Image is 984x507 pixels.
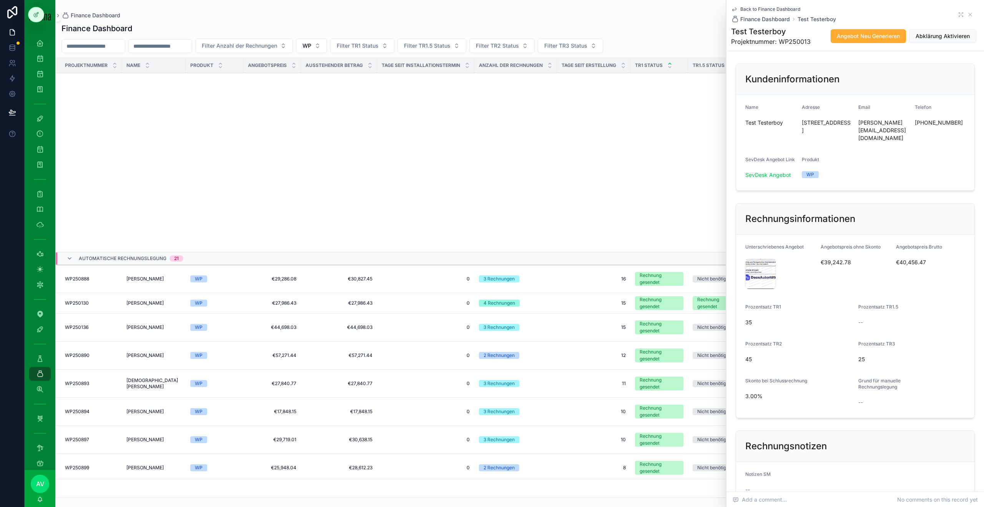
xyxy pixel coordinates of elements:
[806,171,814,178] div: WP
[745,213,855,225] h2: Rechnungsinformationen
[126,352,181,359] a: [PERSON_NAME]
[562,437,626,443] span: 10
[306,300,372,306] a: €27,986.43
[562,324,626,330] span: 15
[126,465,181,471] a: [PERSON_NAME]
[484,436,515,443] div: 3 Rechnungen
[693,436,741,443] a: Nicht benötigt
[306,276,372,282] a: €30,827.45
[195,275,203,282] div: WP
[195,464,203,471] div: WP
[195,300,203,307] div: WP
[635,433,683,447] a: Rechnung gesendet
[635,320,683,334] a: Rechnung gesendet
[248,437,296,443] a: €29,719.01
[697,408,728,415] div: Nicht benötigt
[306,380,372,387] span: €27,840.77
[65,409,90,415] span: WP250894
[126,324,164,330] span: [PERSON_NAME]
[479,324,552,331] a: 3 Rechnungen
[190,275,239,282] a: WP
[484,275,515,282] div: 3 Rechnungen
[382,62,460,68] span: Tage seit Installationstermin
[897,496,978,504] span: No comments on this record yet
[697,352,728,359] div: Nicht benötigt
[126,437,164,443] span: [PERSON_NAME]
[195,436,203,443] div: WP
[195,380,203,387] div: WP
[65,437,89,443] span: WP250897
[190,352,239,359] a: WP
[562,300,626,306] a: 15
[562,380,626,387] a: 11
[731,37,811,46] span: Projektnummer: WP250013
[296,38,327,53] button: Select Button
[382,300,470,306] a: 0
[306,324,372,330] a: €44,698.03
[562,409,626,415] span: 10
[544,42,587,50] span: Filter TR3 Status
[798,15,836,23] a: Test Testerboy
[479,380,552,387] a: 3 Rechnungen
[858,378,901,390] span: Grund für manuelle Rechnungslegung
[382,352,470,359] a: 0
[640,296,679,310] div: Rechnung gesendet
[397,38,466,53] button: Select Button
[802,104,820,110] span: Adresse
[697,296,736,310] div: Rechnung gesendet
[479,275,552,282] a: 3 Rechnungen
[479,300,552,307] a: 4 Rechnungen
[635,296,683,310] a: Rechnung gesendet
[382,437,470,443] a: 0
[733,496,787,504] span: Add a comment...
[306,409,372,415] a: €17,848.15
[190,300,239,307] a: WP
[802,157,819,162] span: Produkt
[65,276,117,282] a: WP250888
[745,378,807,384] span: Skonto bei Schlussrechnung
[303,42,311,50] span: WP
[382,465,470,471] span: 0
[248,409,296,415] span: €17,848.15
[693,352,741,359] a: Nicht benötigt
[382,380,470,387] span: 0
[745,471,771,477] span: Notizen SM
[693,464,741,471] a: Nicht benötigt
[484,380,515,387] div: 3 Rechnungen
[693,324,741,331] a: Nicht benötigt
[858,399,863,406] span: --
[248,352,296,359] a: €57,271.44
[858,355,965,363] span: 25
[640,320,679,334] div: Rechnung gesendet
[306,465,372,471] span: €28,612.23
[896,259,946,266] span: €40,456.47
[640,272,679,286] div: Rechnung gesendet
[484,464,515,471] div: 2 Rechnungen
[71,12,120,19] span: Finance Dashboard
[562,276,626,282] span: 16
[479,352,552,359] a: 2 Rechnungen
[248,465,296,471] a: €25,948.04
[697,436,728,443] div: Nicht benötigt
[479,436,552,443] a: 3 Rechnungen
[745,304,781,310] span: Prozentsatz TR1
[745,341,782,347] span: Prozentsatz TR2
[640,349,679,362] div: Rechnung gesendet
[479,408,552,415] a: 3 Rechnungen
[126,437,181,443] a: [PERSON_NAME]
[821,244,881,250] span: Angebotspreis ohne Skonto
[382,276,470,282] a: 0
[126,62,140,68] span: Name
[745,440,827,452] h2: Rechnungsnotizen
[126,409,181,415] a: [PERSON_NAME]
[896,244,942,250] span: Angebotspreis Brutto
[65,276,89,282] span: WP250888
[202,42,277,50] span: Filter Anzahl der Rechnungen
[65,380,117,387] a: WP250893
[697,275,728,282] div: Nicht benötigt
